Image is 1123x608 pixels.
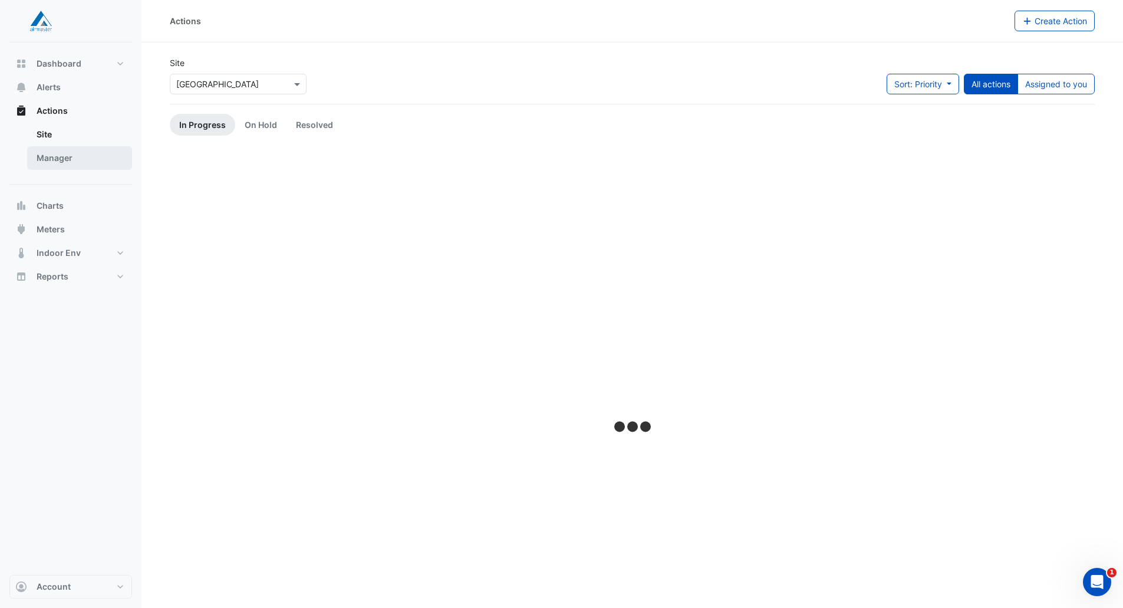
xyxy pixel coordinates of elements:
[27,146,132,170] a: Manager
[9,241,132,265] button: Indoor Env
[37,271,68,282] span: Reports
[9,52,132,75] button: Dashboard
[15,81,27,93] app-icon: Alerts
[9,194,132,218] button: Charts
[37,58,81,70] span: Dashboard
[15,105,27,117] app-icon: Actions
[170,114,235,136] a: In Progress
[235,114,286,136] a: On Hold
[37,224,65,235] span: Meters
[37,581,71,593] span: Account
[15,271,27,282] app-icon: Reports
[37,247,81,259] span: Indoor Env
[887,74,959,94] button: Sort: Priority
[1015,11,1095,31] button: Create Action
[9,99,132,123] button: Actions
[1017,74,1095,94] button: Assigned to you
[894,79,942,89] span: Sort: Priority
[15,247,27,259] app-icon: Indoor Env
[37,105,68,117] span: Actions
[1107,568,1117,577] span: 1
[170,57,185,69] label: Site
[170,15,201,27] div: Actions
[9,265,132,288] button: Reports
[14,9,67,33] img: Company Logo
[964,74,1018,94] button: All actions
[286,114,343,136] a: Resolved
[27,123,132,146] a: Site
[37,200,64,212] span: Charts
[1083,568,1111,596] iframe: Intercom live chat
[9,218,132,241] button: Meters
[9,123,132,175] div: Actions
[15,200,27,212] app-icon: Charts
[15,224,27,235] app-icon: Meters
[1035,16,1087,26] span: Create Action
[9,75,132,99] button: Alerts
[9,575,132,599] button: Account
[15,58,27,70] app-icon: Dashboard
[37,81,61,93] span: Alerts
